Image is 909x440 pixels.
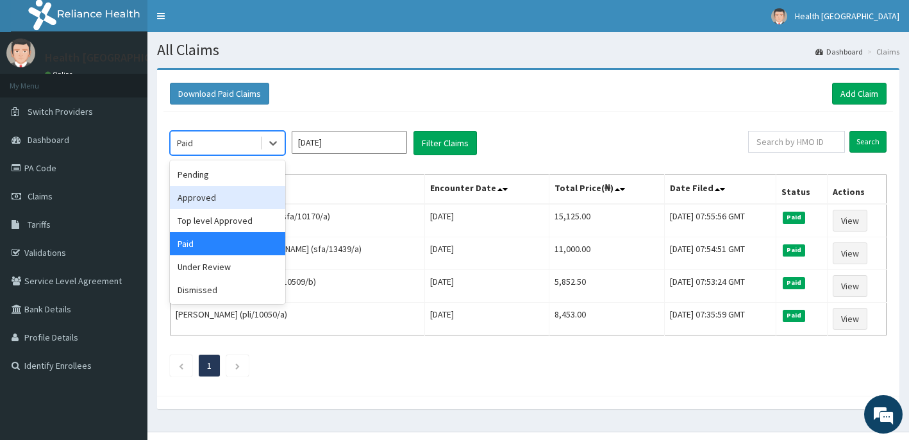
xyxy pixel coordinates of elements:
td: [DATE] 07:55:56 GMT [665,204,776,237]
td: [DATE] 07:35:59 GMT [665,303,776,335]
td: SUN7659 Precious [PERSON_NAME] (sfa/13439/a) [171,237,425,270]
a: View [833,242,867,264]
a: View [833,275,867,297]
a: View [833,210,867,232]
input: Search by HMO ID [748,131,845,153]
a: Page 1 is your current page [207,360,212,371]
td: [DATE] [425,270,549,303]
span: Tariffs [28,219,51,230]
img: d_794563401_company_1708531726252_794563401 [24,64,52,96]
th: Encounter Date [425,175,549,205]
a: Dashboard [815,46,863,57]
td: 5,852.50 [549,270,665,303]
div: Under Review [170,255,285,278]
div: Dismissed [170,278,285,301]
img: User Image [771,8,787,24]
textarea: Type your message and hit 'Enter' [6,299,244,344]
span: Dashboard [28,134,69,146]
div: Top level Approved [170,209,285,232]
div: Minimize live chat window [210,6,241,37]
span: Health [GEOGRAPHIC_DATA] [795,10,899,22]
span: We're online! [74,136,177,266]
div: Paid [170,232,285,255]
span: Switch Providers [28,106,93,117]
th: Name [171,175,425,205]
span: Paid [783,212,806,223]
div: Paid [177,137,193,149]
a: Next page [235,360,240,371]
span: Claims [28,190,53,202]
input: Select Month and Year [292,131,407,154]
span: Paid [783,277,806,289]
td: [DATE] 07:54:51 GMT [665,237,776,270]
th: Status [776,175,827,205]
td: [DATE] [425,237,549,270]
button: Filter Claims [413,131,477,155]
td: [DATE] [425,303,549,335]
td: [DATE] 07:53:24 GMT [665,270,776,303]
th: Actions [828,175,887,205]
div: Pending [170,163,285,186]
div: Approved [170,186,285,209]
img: User Image [6,38,35,67]
button: Download Paid Claims [170,83,269,105]
td: 11,000.00 [549,237,665,270]
a: Previous page [178,360,184,371]
a: Add Claim [832,83,887,105]
td: 8,453.00 [549,303,665,335]
div: Chat with us now [67,72,215,89]
td: [DATE] [425,204,549,237]
td: SUN12863 [PERSON_NAME] (sfa/10170/a) [171,204,425,237]
h1: All Claims [157,42,899,58]
td: Ubokikwaanowaji Ibani (mnl/10509/b) [171,270,425,303]
li: Claims [864,46,899,57]
th: Date Filed [665,175,776,205]
td: 15,125.00 [549,204,665,237]
span: Paid [783,310,806,321]
p: Health [GEOGRAPHIC_DATA] [45,52,188,63]
th: Total Price(₦) [549,175,665,205]
span: Paid [783,244,806,256]
input: Search [849,131,887,153]
a: View [833,308,867,330]
td: [PERSON_NAME] (pli/10050/a) [171,303,425,335]
a: Online [45,70,76,79]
